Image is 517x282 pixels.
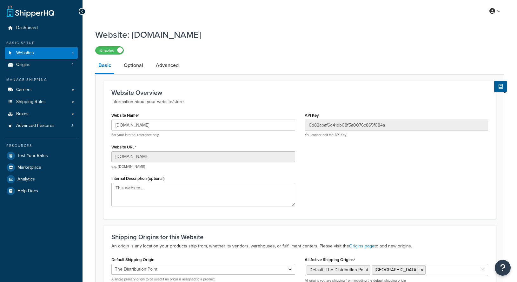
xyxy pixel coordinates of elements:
p: An origin is any location your products ship from, whether its vendors, warehouses, or fulfillmen... [111,242,488,250]
a: Help Docs [5,185,78,197]
span: 1 [72,50,74,56]
a: Advanced Features3 [5,120,78,132]
p: e.g. [DOMAIN_NAME] [111,164,295,169]
p: A single primary origin to be used if no origin is assigned to a product [111,277,295,282]
li: Websites [5,47,78,59]
label: Website URL [111,145,136,150]
label: All Active Shipping Origins [305,257,355,262]
span: Boxes [16,111,29,117]
textarea: This website... [111,183,295,206]
label: API Key [305,113,319,118]
span: Origins [16,62,30,68]
a: Dashboard [5,22,78,34]
span: Dashboard [16,25,38,31]
span: Help Docs [17,188,38,194]
div: Manage Shipping [5,77,78,82]
a: Basic [95,58,114,74]
span: 3 [71,123,74,128]
a: Carriers [5,84,78,96]
button: Show Help Docs [494,81,507,92]
a: Marketplace [5,162,78,173]
span: Advanced Features [16,123,55,128]
span: Test Your Rates [17,153,48,159]
li: Advanced Features [5,120,78,132]
span: Websites [16,50,34,56]
a: Boxes [5,108,78,120]
p: You cannot edit the API Key [305,133,488,137]
h1: Website: [DOMAIN_NAME] [95,29,496,41]
li: Origins [5,59,78,71]
h3: Website Overview [111,89,488,96]
input: XDL713J089NBV22 [305,120,488,130]
label: Internal Description (optional) [111,176,165,181]
a: Optional [121,58,146,73]
span: Analytics [17,177,35,182]
span: Marketplace [17,165,41,170]
span: 2 [71,62,74,68]
label: Website Name [111,113,139,118]
div: Resources [5,143,78,148]
h3: Shipping Origins for this Website [111,233,488,240]
span: Carriers [16,87,32,93]
a: Origins2 [5,59,78,71]
a: Analytics [5,174,78,185]
button: Open Resource Center [495,260,511,276]
span: Default: The Distribution Point [309,266,368,273]
p: Information about your website/store. [111,98,488,106]
p: For your internal reference only [111,133,295,137]
span: Shipping Rules [16,99,46,105]
div: Basic Setup [5,40,78,46]
a: Websites1 [5,47,78,59]
a: Advanced [153,58,182,73]
span: [GEOGRAPHIC_DATA] [375,266,417,273]
a: Test Your Rates [5,150,78,161]
a: Origins page [349,243,374,249]
label: Default Shipping Origin [111,257,154,262]
label: Enabled [96,47,123,54]
a: Shipping Rules [5,96,78,108]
